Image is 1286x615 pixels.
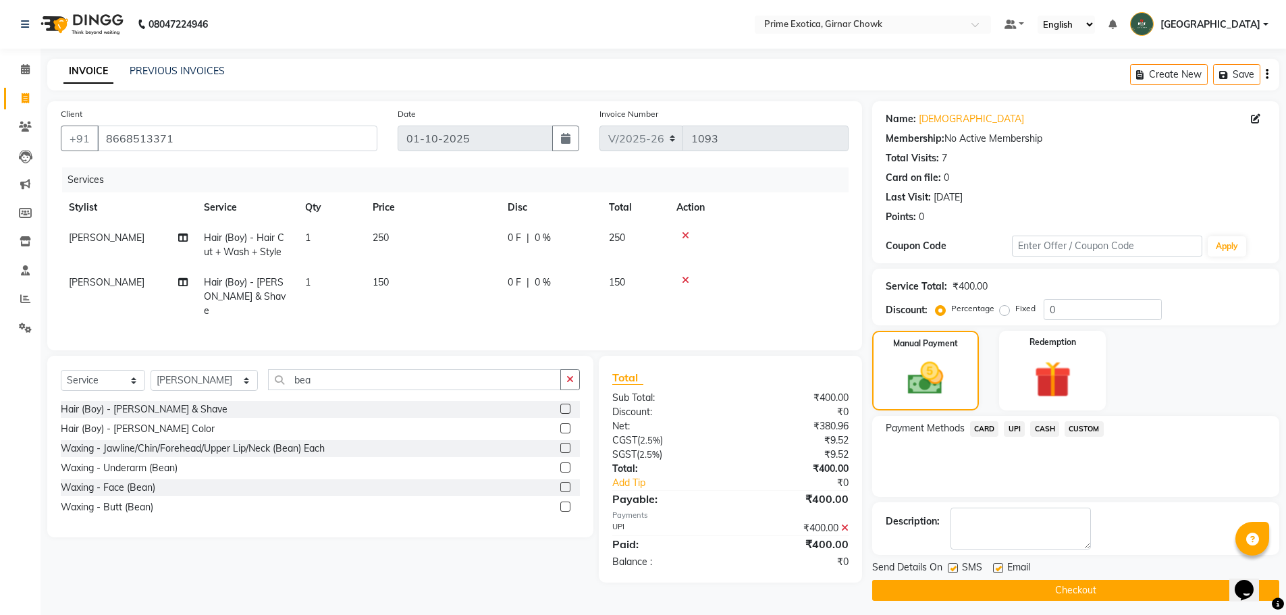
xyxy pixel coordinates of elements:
span: [PERSON_NAME] [69,276,144,288]
div: ( ) [602,448,730,462]
span: Hair (Boy) - [PERSON_NAME] & Shave [204,276,286,317]
span: 1 [305,276,311,288]
span: 0 % [535,275,551,290]
div: Waxing - Underarm (Bean) [61,461,178,475]
a: [DEMOGRAPHIC_DATA] [919,112,1024,126]
div: Discount: [886,303,928,317]
div: ₹400.00 [953,279,988,294]
div: Name: [886,112,916,126]
th: Qty [297,192,365,223]
span: 250 [609,232,625,244]
div: ₹0 [730,405,859,419]
th: Total [601,192,668,223]
label: Manual Payment [893,338,958,350]
input: Search or Scan [268,369,561,390]
div: Total: [602,462,730,476]
label: Date [398,108,416,120]
input: Enter Offer / Coupon Code [1012,236,1202,257]
img: _cash.svg [896,358,955,399]
label: Percentage [951,302,994,315]
span: 150 [373,276,389,288]
a: INVOICE [63,59,113,84]
span: [PERSON_NAME] [69,232,144,244]
div: Discount: [602,405,730,419]
img: logo [34,5,127,43]
div: Hair (Boy) - [PERSON_NAME] & Shave [61,402,227,417]
div: ₹0 [752,476,859,490]
span: CASH [1030,421,1059,437]
label: Redemption [1029,336,1076,348]
span: Email [1007,560,1030,577]
span: Hair (Boy) - Hair Cut + Wash + Style [204,232,284,258]
span: SMS [962,560,982,577]
span: [GEOGRAPHIC_DATA] [1160,18,1260,32]
div: 0 [919,210,924,224]
a: PREVIOUS INVOICES [130,65,225,77]
div: UPI [602,521,730,535]
div: ₹380.96 [730,419,859,433]
div: Last Visit: [886,190,931,205]
div: ₹400.00 [730,521,859,535]
span: SGST [612,448,637,460]
input: Search by Name/Mobile/Email/Code [97,126,377,151]
div: Points: [886,210,916,224]
label: Fixed [1015,302,1036,315]
th: Disc [500,192,601,223]
span: 0 F [508,231,521,245]
div: Payments [612,510,848,521]
button: Checkout [872,580,1279,601]
span: 150 [609,276,625,288]
div: Waxing - Butt (Bean) [61,500,153,514]
div: 7 [942,151,947,165]
div: Card on file: [886,171,941,185]
div: Waxing - Jawline/Chin/Forehead/Upper Lip/Neck (Bean) Each [61,442,325,456]
div: Paid: [602,536,730,552]
div: Waxing - Face (Bean) [61,481,155,495]
div: Net: [602,419,730,433]
button: Save [1213,64,1260,85]
span: Total [612,371,643,385]
div: Description: [886,514,940,529]
span: CARD [970,421,999,437]
span: 2.5% [639,449,660,460]
div: ₹9.52 [730,433,859,448]
div: ₹400.00 [730,462,859,476]
div: Balance : [602,555,730,569]
label: Client [61,108,82,120]
iframe: chat widget [1229,561,1272,601]
button: +91 [61,126,99,151]
div: Membership: [886,132,944,146]
div: ₹400.00 [730,536,859,552]
div: Coupon Code [886,239,1013,253]
div: Payable: [602,491,730,507]
div: No Active Membership [886,132,1266,146]
span: 2.5% [640,435,660,446]
a: Add Tip [602,476,751,490]
th: Price [365,192,500,223]
span: Payment Methods [886,421,965,435]
span: Send Details On [872,560,942,577]
div: Sub Total: [602,391,730,405]
span: CGST [612,434,637,446]
div: Total Visits: [886,151,939,165]
img: _gift.svg [1023,356,1083,402]
button: Apply [1208,236,1246,257]
div: ₹400.00 [730,491,859,507]
div: Hair (Boy) - [PERSON_NAME] Color [61,422,215,436]
button: Create New [1130,64,1208,85]
th: Service [196,192,297,223]
div: Service Total: [886,279,947,294]
span: 1 [305,232,311,244]
th: Stylist [61,192,196,223]
div: ₹400.00 [730,391,859,405]
img: Chandrapur [1130,12,1154,36]
span: 0 % [535,231,551,245]
span: 0 F [508,275,521,290]
span: | [527,275,529,290]
th: Action [668,192,849,223]
div: 0 [944,171,949,185]
span: CUSTOM [1065,421,1104,437]
div: ₹9.52 [730,448,859,462]
div: ( ) [602,433,730,448]
label: Invoice Number [599,108,658,120]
